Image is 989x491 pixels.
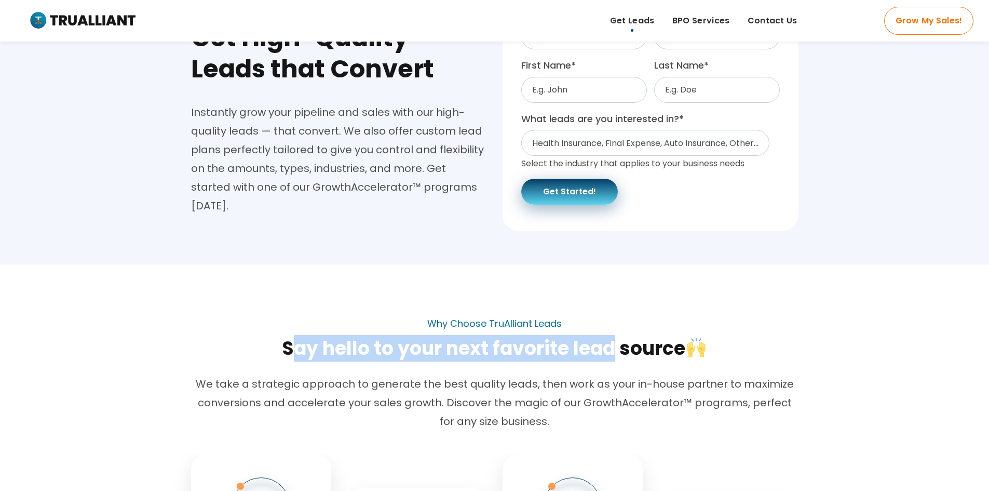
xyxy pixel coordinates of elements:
[672,13,730,29] span: BPO Services
[521,179,618,205] button: Get Started!
[427,319,562,329] div: Why Choose TruAlliant Leads
[521,157,744,169] span: Select the industry that applies to your business needs
[521,110,780,128] label: What leads are you interested in?
[654,57,780,74] label: Last Name
[687,338,706,357] img: 🙌
[654,77,780,103] input: E.g. Doe
[521,77,647,103] input: E.g. John
[191,375,798,431] p: We take a strategic approach to generate the best quality leads, then work as your in-house partn...
[191,103,487,215] div: Instantly grow your pipeline and sales with our high-quality leads — that convert. We also offer ...
[748,13,797,29] span: Contact Us
[884,7,973,35] a: Grow My Sales!
[521,57,647,74] label: First Name
[191,22,487,85] h2: Get High-Quality Leads that Convert
[610,13,655,29] span: Get Leads
[191,336,798,361] h2: Say hello to your next favorite lead source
